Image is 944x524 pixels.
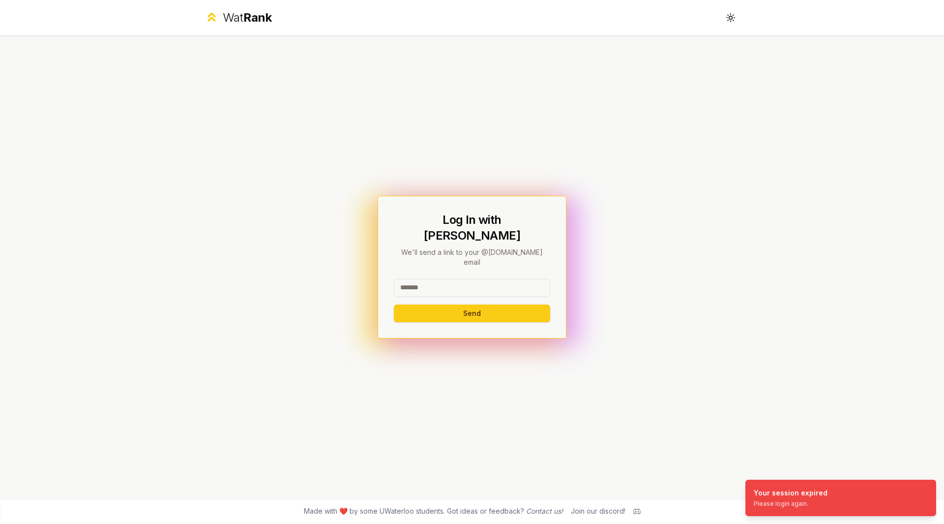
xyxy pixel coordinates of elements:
[243,10,272,25] span: Rank
[526,507,563,515] a: Contact us!
[304,506,563,516] span: Made with ❤️ by some UWaterloo students. Got ideas or feedback?
[394,212,550,244] h1: Log In with [PERSON_NAME]
[223,10,272,26] div: Wat
[571,506,625,516] div: Join our discord!
[394,247,550,267] p: We'll send a link to your @[DOMAIN_NAME] email
[394,305,550,322] button: Send
[205,10,272,26] a: WatRank
[754,500,827,508] div: Please login again.
[754,488,827,498] div: Your session expired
